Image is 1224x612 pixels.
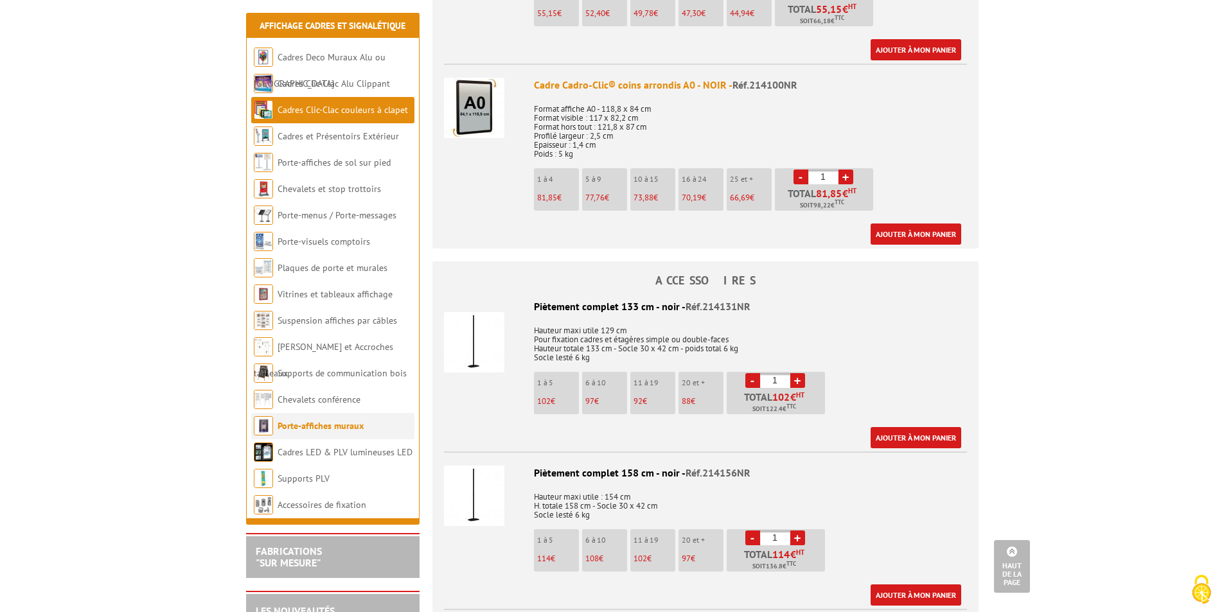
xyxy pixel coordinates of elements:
p: € [585,554,627,563]
p: € [730,193,772,202]
a: Chevalets et stop trottoirs [278,183,381,195]
h4: ACCESSOIRES [432,274,979,287]
p: 6 à 10 [585,536,627,545]
span: 52,40 [585,8,605,19]
span: Soit € [800,200,844,211]
img: Cadres et Présentoirs Extérieur [254,127,273,146]
img: Cimaises et Accroches tableaux [254,337,273,356]
span: 49,78 [634,8,653,19]
p: € [682,9,723,18]
span: 97 [585,396,594,407]
sup: HT [848,2,856,11]
span: Soit € [752,404,796,414]
p: € [537,9,579,18]
a: Accessoires de fixation [278,499,366,511]
a: Porte-affiches de sol sur pied [278,157,391,168]
span: Réf.214100NR [732,78,797,91]
span: 77,76 [585,192,605,203]
span: 81,85 [537,192,557,203]
a: - [794,170,808,184]
sup: TTC [786,560,796,567]
a: FABRICATIONS"Sur Mesure" [256,545,322,569]
p: 6 à 10 [585,378,627,387]
span: 88 [682,396,691,407]
span: Réf.214131NR [686,300,750,313]
span: 66,18 [813,16,831,26]
sup: HT [848,186,856,195]
a: [PERSON_NAME] et Accroches tableaux [254,341,393,379]
p: € [730,9,772,18]
a: Cadres Clic-Clac couleurs à clapet [278,104,408,116]
p: 1 à 5 [537,536,579,545]
p: 25 et + [730,175,772,184]
a: Porte-menus / Porte-messages [278,209,396,221]
span: 55,15 [537,8,557,19]
span: Soit € [752,561,796,572]
div: Piètement complet 158 cm - noir - [444,466,967,480]
a: Chevalets conférence [278,394,360,405]
div: Cadre Cadro-Clic® coins arrondis A0 - NOIR - [534,78,967,92]
sup: TTC [786,403,796,410]
span: 122.4 [766,404,783,414]
span: 81,85 [816,188,842,198]
p: 20 et + [682,536,723,545]
a: Cadres Deco Muraux Alu ou [GEOGRAPHIC_DATA] [254,51,386,89]
p: 11 à 19 [634,536,675,545]
img: Cadre Cadro-Clic® coins arrondis A0 - NOIR [444,78,504,138]
img: Piètement complet 158 cm - noir [444,466,504,526]
a: - [745,530,760,545]
a: Ajouter à mon panier [871,223,961,245]
p: Total [730,392,825,414]
p: € [585,193,627,202]
a: Cadres et Présentoirs Extérieur [278,130,399,142]
p: 16 à 24 [682,175,723,184]
span: 55,15 [816,4,842,14]
img: Chevalets et stop trottoirs [254,179,273,198]
p: Format affiche A0 - 118,8 x 84 cm Format visible : 117 x 82,2 cm Format hors tout : 121,8 x 87 cm... [534,96,967,159]
span: 114 [772,549,790,559]
p: € [634,9,675,18]
p: Hauteur maxi utile 129 cm Pour fixation cadres et étagères simple ou double-faces Hauteur totale ... [444,317,967,362]
span: Réf.214156NR [686,466,750,479]
a: Suspension affiches par câbles [278,315,397,326]
a: Supports PLV [278,473,330,484]
sup: TTC [835,198,844,205]
sup: HT [796,548,804,557]
a: Porte-visuels comptoirs [278,236,370,247]
span: 102 [772,392,790,402]
a: Ajouter à mon panier [871,39,961,60]
img: Plaques de porte et murales [254,258,273,277]
span: 102 [537,396,551,407]
img: Piètement complet 133 cm - noir [444,312,504,372]
span: 92 [634,396,643,407]
img: Cadres Deco Muraux Alu ou Bois [254,48,273,67]
a: + [790,373,805,388]
img: Porte-menus / Porte-messages [254,205,273,225]
a: Haut de la page [994,540,1030,593]
p: € [585,397,627,406]
span: 114 [537,553,551,564]
img: Porte-affiches de sol sur pied [254,153,273,172]
span: € [842,188,848,198]
img: Cadres Clic-Clac couleurs à clapet [254,100,273,119]
a: Plaques de porte et murales [278,262,387,274]
a: Ajouter à mon panier [871,584,961,606]
p: Total [778,188,873,211]
p: € [537,397,579,406]
span: 47,30 [682,8,701,19]
p: Hauteur maxi utile : 154 cm H. totale 158 cm - Socle 30 x 42 cm Socle lesté 6 kg [444,484,967,520]
span: 98,22 [813,200,831,211]
span: € [772,549,804,559]
p: € [682,554,723,563]
sup: HT [796,390,804,399]
a: + [790,530,805,545]
img: Cadres LED & PLV lumineuses LED [254,442,273,462]
p: € [537,554,579,563]
span: 102 [634,553,647,564]
a: Supports de communication bois [278,367,407,379]
div: Piètement complet 133 cm - noir - [444,299,967,314]
a: - [745,373,760,388]
p: 11 à 19 [634,378,675,387]
p: € [682,193,723,202]
p: 10 à 15 [634,175,675,184]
